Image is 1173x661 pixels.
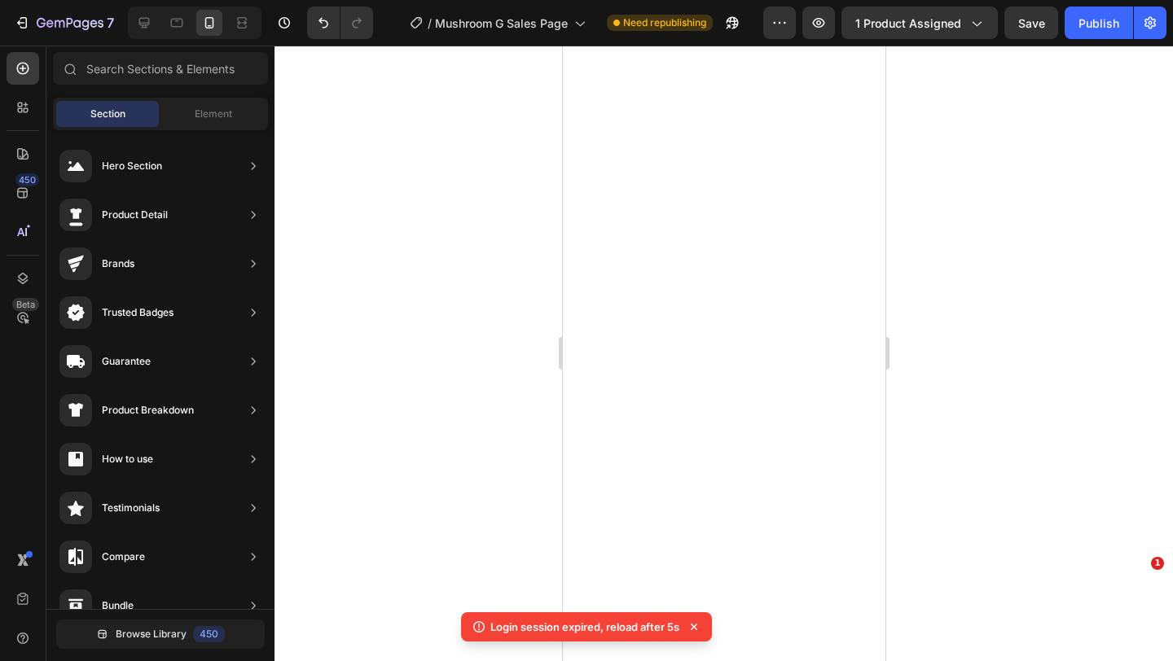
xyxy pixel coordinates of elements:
[102,451,153,467] div: How to use
[102,158,162,174] div: Hero Section
[12,298,39,311] div: Beta
[102,304,174,321] div: Trusted Badges
[435,15,568,32] span: Mushroom G Sales Page
[855,15,961,32] span: 1 product assigned
[102,353,151,370] div: Guarantee
[90,107,125,121] span: Section
[102,402,194,418] div: Product Breakdown
[490,619,679,635] p: Login session expired, reload after 5s
[102,549,145,565] div: Compare
[102,598,134,614] div: Bundle
[116,627,187,641] span: Browse Library
[1004,7,1058,39] button: Save
[1079,15,1119,32] div: Publish
[107,13,114,33] p: 7
[7,7,121,39] button: 7
[15,173,39,186] div: 450
[1018,16,1045,30] span: Save
[623,15,706,30] span: Need republishing
[195,107,232,121] span: Element
[56,619,265,649] button: Browse Library450
[1065,7,1133,39] button: Publish
[102,500,160,516] div: Testimonials
[102,256,134,272] div: Brands
[841,7,998,39] button: 1 product assigned
[102,207,168,223] div: Product Detail
[1151,557,1164,570] span: 1
[428,15,432,32] span: /
[53,52,268,85] input: Search Sections & Elements
[307,7,373,39] div: Undo/Redo
[1118,581,1157,620] iframe: Intercom live chat
[563,46,885,661] iframe: Design area
[193,626,225,642] div: 450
